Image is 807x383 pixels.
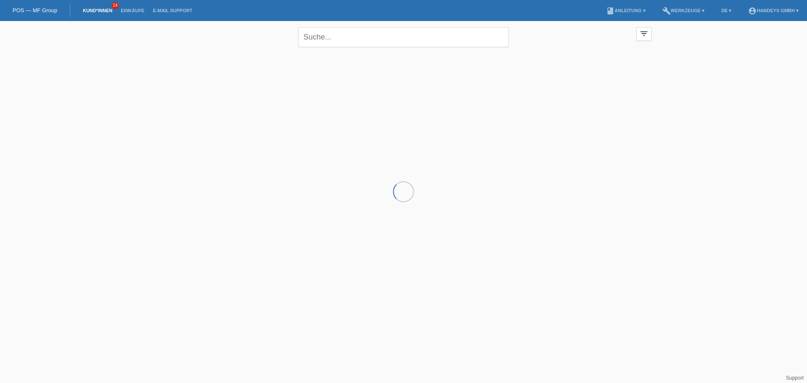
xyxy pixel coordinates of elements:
a: account_circleHandeys GmbH ▾ [744,8,803,13]
i: filter_list [639,29,649,38]
i: book [606,7,614,15]
input: Suche... [298,27,509,47]
a: Einkäufe [116,8,148,13]
a: Support [786,375,804,381]
a: DE ▾ [717,8,736,13]
i: build [662,7,671,15]
a: bookAnleitung ▾ [602,8,649,13]
span: 14 [111,2,119,9]
i: account_circle [748,7,757,15]
a: Kund*innen [79,8,116,13]
a: buildWerkzeuge ▾ [658,8,709,13]
a: E-Mail Support [149,8,197,13]
a: POS — MF Group [13,7,57,13]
